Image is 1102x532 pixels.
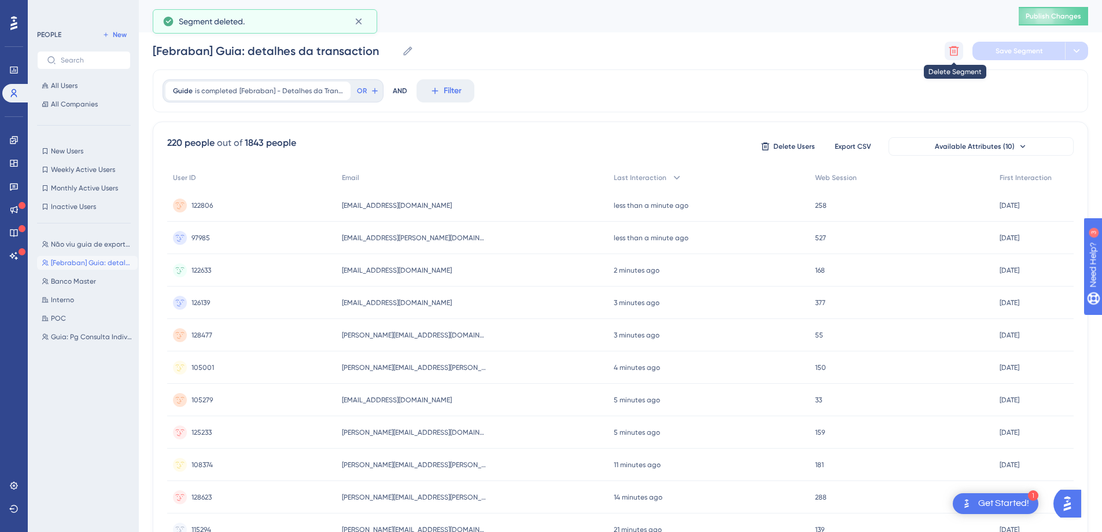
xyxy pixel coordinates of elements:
span: 377 [815,298,825,307]
time: [DATE] [1000,266,1019,274]
time: 5 minutes ago [614,396,660,404]
span: 181 [815,460,824,469]
time: 4 minutes ago [614,364,660,372]
span: [PERSON_NAME][EMAIL_ADDRESS][DOMAIN_NAME] [342,428,486,437]
span: [Febraban] Guia: detalhes da transaction [51,258,133,267]
span: OR [357,86,367,96]
div: 1843 people [245,136,296,150]
span: Weekly Active Users [51,165,115,174]
input: Segment Name [153,43,397,59]
button: Publish Changes [1019,7,1088,25]
button: All Companies [37,97,131,111]
span: [EMAIL_ADDRESS][PERSON_NAME][DOMAIN_NAME] [342,233,486,243]
span: [EMAIL_ADDRESS][DOMAIN_NAME] [342,395,452,405]
button: Export CSV [824,137,882,156]
span: Banco Master [51,277,96,286]
div: 3 [80,6,84,15]
span: [PERSON_NAME][EMAIL_ADDRESS][PERSON_NAME][DOMAIN_NAME] [342,460,486,469]
span: New Users [51,146,83,156]
time: [DATE] [1000,364,1019,372]
span: [PERSON_NAME][EMAIL_ADDRESS][PERSON_NAME][DOMAIN_NAME] [342,363,486,372]
span: 105279 [191,395,213,405]
span: Delete Users [773,142,815,151]
span: [EMAIL_ADDRESS][DOMAIN_NAME] [342,266,452,275]
time: 11 minutes ago [614,461,661,469]
time: less than a minute ago [614,234,688,242]
span: [EMAIL_ADDRESS][DOMAIN_NAME] [342,298,452,307]
span: Email [342,173,359,182]
div: Open Get Started! checklist, remaining modules: 1 [953,493,1038,514]
span: Segment deleted. [179,14,245,28]
button: Filter [417,79,474,102]
button: New [98,28,131,42]
time: 2 minutes ago [614,266,659,274]
span: 97985 [191,233,210,243]
span: 128477 [191,331,212,340]
div: 220 people [167,136,215,150]
span: 55 [815,331,823,340]
button: Save Segment [972,42,1065,60]
time: [DATE] [1000,201,1019,210]
span: [PERSON_NAME][EMAIL_ADDRESS][PERSON_NAME][DOMAIN_NAME] [342,493,486,502]
button: Delete Users [759,137,817,156]
time: [DATE] [1000,331,1019,339]
span: Publish Changes [1026,12,1081,21]
span: 122806 [191,201,213,210]
button: OR [355,82,381,100]
time: [DATE] [1000,299,1019,307]
time: less than a minute ago [614,201,688,210]
img: launcher-image-alternative-text [960,497,974,511]
span: 288 [815,493,827,502]
span: Interno [51,295,74,304]
span: 150 [815,363,826,372]
span: Export CSV [835,142,871,151]
span: 168 [815,266,825,275]
button: Banco Master [37,274,138,288]
span: is completed [195,86,237,96]
span: 105001 [191,363,214,372]
div: Get Started! [978,497,1029,510]
span: All Companies [51,100,98,109]
span: 258 [815,201,827,210]
button: POC [37,311,138,325]
button: Weekly Active Users [37,163,131,177]
span: 125233 [191,428,212,437]
time: [DATE] [1000,234,1019,242]
span: Não viu guia de exportação [51,240,133,249]
div: 1 [1028,490,1038,501]
button: Monthly Active Users [37,181,131,195]
time: 3 minutes ago [614,299,659,307]
span: POC [51,314,66,323]
span: Last Interaction [614,173,666,182]
time: 3 minutes ago [614,331,659,339]
span: First Interaction [1000,173,1052,182]
time: [DATE] [1000,461,1019,469]
span: [EMAIL_ADDRESS][DOMAIN_NAME] [342,201,452,210]
button: Available Attributes (10) [889,137,1074,156]
button: All Users [37,79,131,93]
span: 33 [815,395,822,405]
span: Web Session [815,173,857,182]
time: 14 minutes ago [614,493,662,501]
button: Interno [37,293,138,307]
span: 128623 [191,493,212,502]
span: 126139 [191,298,210,307]
span: Filter [444,84,462,98]
button: Não viu guia de exportação [37,237,138,251]
span: Guia: Pg Consulta Individual | [DATE] [51,332,133,342]
span: 527 [815,233,826,243]
span: Inactive Users [51,202,96,211]
button: Guia: Pg Consulta Individual | [DATE] [37,330,138,344]
time: 5 minutes ago [614,428,660,436]
button: New Users [37,144,131,158]
div: AND [393,79,407,102]
time: [DATE] [1000,396,1019,404]
span: Save Segment [996,46,1043,56]
span: User ID [173,173,196,182]
button: Inactive Users [37,200,131,214]
span: [Febraban] - Detalhes da Transaction [239,86,343,96]
span: All Users [51,81,78,90]
div: out of [217,136,242,150]
div: PEOPLE [37,30,61,39]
